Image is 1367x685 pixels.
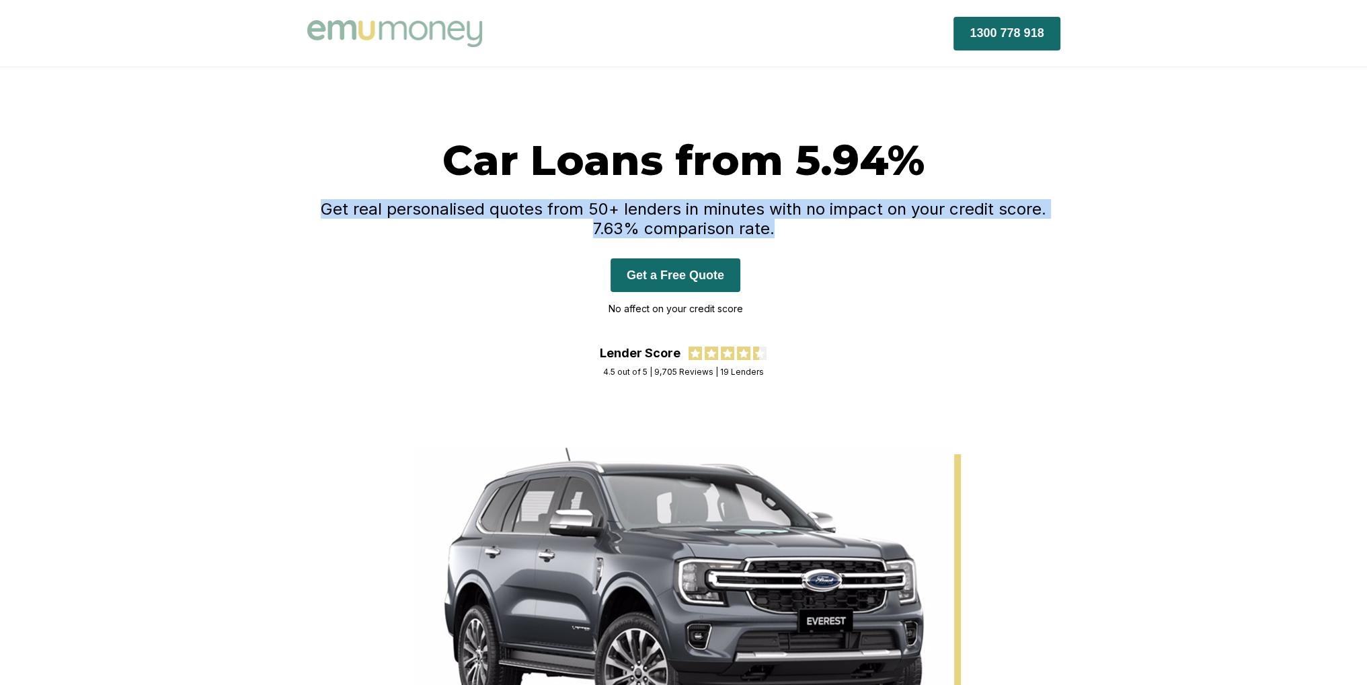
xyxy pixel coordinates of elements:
[609,299,743,319] p: No affect on your credit score
[603,367,764,377] div: 4.5 out of 5 | 9,705 Reviews | 19 Lenders
[307,199,1060,238] h4: Get real personalised quotes from 50+ lenders in minutes with no impact on your credit score. 7.6...
[721,347,734,360] img: review star
[953,26,1060,40] a: 1300 778 918
[737,347,750,360] img: review star
[611,268,740,282] a: Get a Free Quote
[753,347,767,360] img: review star
[307,20,482,47] img: Emu Money logo
[600,346,680,360] div: Lender Score
[689,347,702,360] img: review star
[953,17,1060,50] button: 1300 778 918
[705,347,718,360] img: review star
[611,258,740,292] button: Get a Free Quote
[307,135,1060,186] h1: Car Loans from 5.94%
